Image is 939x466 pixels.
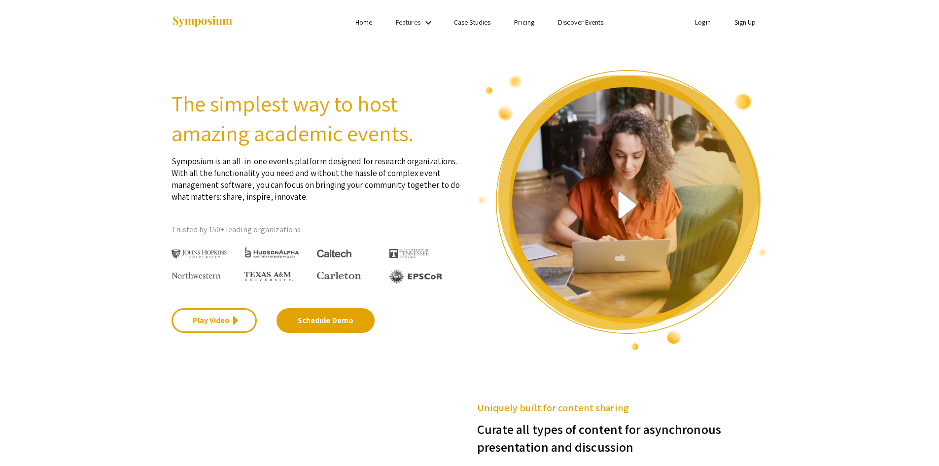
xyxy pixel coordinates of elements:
img: Northwestern [172,272,221,278]
img: video overview of Symposium [477,69,768,351]
a: Discover Events [558,18,604,27]
mat-icon: Expand Features list [422,17,434,29]
h5: Uniquely built for content sharing [477,400,768,415]
img: Johns Hopkins University [172,250,227,259]
img: The University of Tennessee [389,249,429,258]
img: HudsonAlpha [244,247,300,258]
img: Carleton [317,272,361,280]
h2: The simplest way to host amazing academic events. [172,89,462,148]
a: Play Video [172,308,257,333]
p: Trusted by 150+ leading organizations [172,222,462,237]
img: Texas A&M University [244,272,293,282]
a: Schedule Demo [277,308,375,333]
a: Pricing [514,18,534,27]
a: Features [396,18,420,27]
p: Symposium is an all-in-one events platform designed for research organizations. With all the func... [172,148,462,203]
a: Login [695,18,711,27]
img: Caltech [317,250,351,258]
a: Case Studies [454,18,490,27]
a: Home [355,18,372,27]
h3: Curate all types of content for asynchronous presentation and discussion [477,415,768,456]
img: EPSCOR [389,269,444,284]
a: Sign Up [734,18,756,27]
img: Symposium by ForagerOne [172,15,233,29]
